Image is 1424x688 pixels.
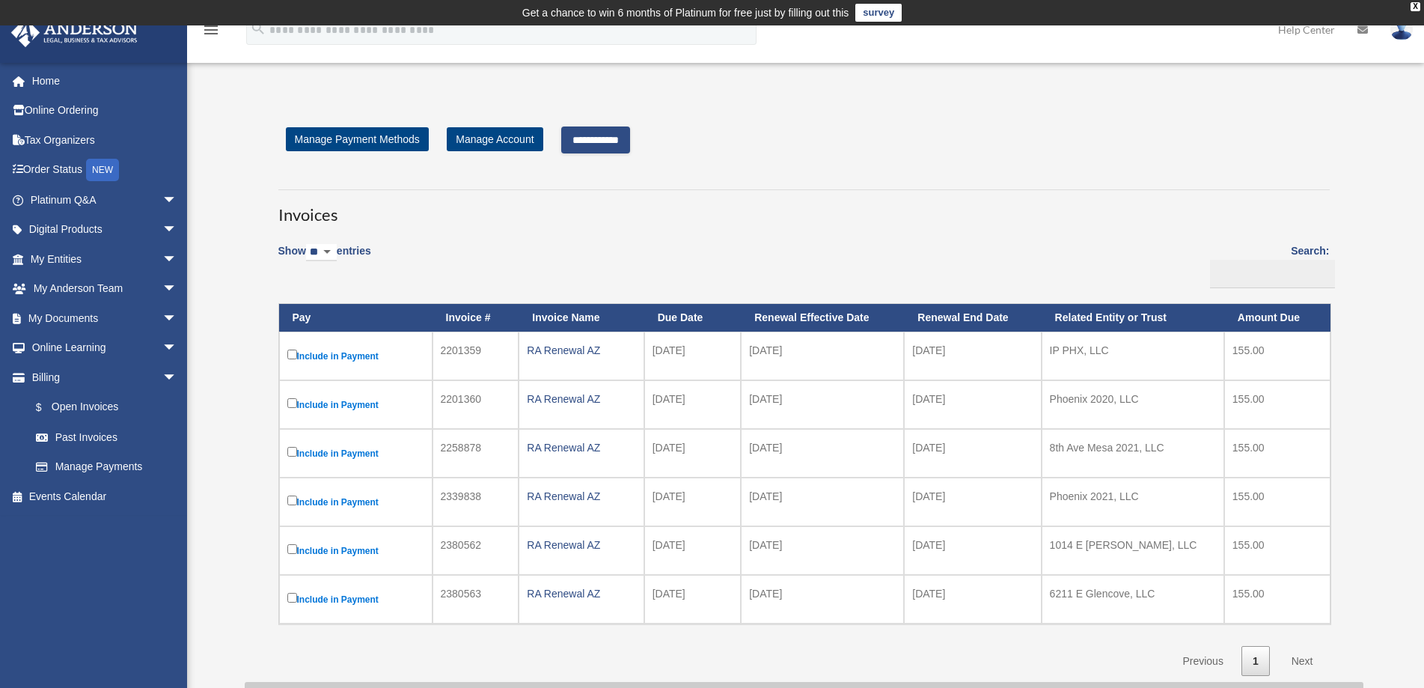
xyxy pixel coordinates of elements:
div: RA Renewal AZ [527,535,635,555]
span: arrow_drop_down [162,215,192,246]
a: Home [10,66,200,96]
input: Include in Payment [287,544,297,554]
label: Search: [1205,242,1330,288]
a: Manage Account [447,127,543,151]
a: survey [855,4,902,22]
a: Events Calendar [10,481,200,511]
td: [DATE] [741,575,904,624]
span: arrow_drop_down [162,333,192,364]
td: 155.00 [1224,429,1330,478]
td: 1014 E [PERSON_NAME], LLC [1042,526,1224,575]
td: IP PHX, LLC [1042,332,1224,380]
span: arrow_drop_down [162,362,192,393]
input: Include in Payment [287,593,297,603]
div: NEW [86,159,119,181]
i: menu [202,21,220,39]
div: RA Renewal AZ [527,437,635,458]
span: arrow_drop_down [162,303,192,334]
td: [DATE] [741,380,904,429]
td: 155.00 [1224,332,1330,380]
td: [DATE] [741,478,904,526]
td: [DATE] [904,429,1041,478]
div: RA Renewal AZ [527,340,635,361]
th: Amount Due: activate to sort column ascending [1224,304,1330,332]
span: arrow_drop_down [162,185,192,216]
td: [DATE] [644,332,742,380]
a: Previous [1171,646,1234,677]
td: 155.00 [1224,526,1330,575]
td: [DATE] [904,478,1041,526]
td: 2380563 [433,575,519,624]
th: Invoice Name: activate to sort column ascending [519,304,644,332]
label: Include in Payment [287,395,424,414]
th: Renewal Effective Date: activate to sort column ascending [741,304,904,332]
a: Tax Organizers [10,125,200,155]
td: [DATE] [904,526,1041,575]
a: Online Ordering [10,96,200,126]
a: My Documentsarrow_drop_down [10,303,200,333]
td: Phoenix 2021, LLC [1042,478,1224,526]
a: $Open Invoices [21,392,185,423]
th: Related Entity or Trust: activate to sort column ascending [1042,304,1224,332]
td: [DATE] [904,575,1041,624]
th: Pay: activate to sort column descending [279,304,433,332]
td: 2201359 [433,332,519,380]
td: [DATE] [644,575,742,624]
i: search [250,20,266,37]
input: Search: [1210,260,1335,288]
img: Anderson Advisors Platinum Portal [7,18,142,47]
div: close [1411,2,1420,11]
td: 155.00 [1224,478,1330,526]
td: 155.00 [1224,380,1330,429]
span: arrow_drop_down [162,244,192,275]
a: Platinum Q&Aarrow_drop_down [10,185,200,215]
td: [DATE] [904,380,1041,429]
a: menu [202,26,220,39]
td: 6211 E Glencove, LLC [1042,575,1224,624]
a: Billingarrow_drop_down [10,362,192,392]
label: Include in Payment [287,541,424,560]
td: [DATE] [644,380,742,429]
a: Past Invoices [21,422,192,452]
a: Online Learningarrow_drop_down [10,333,200,363]
td: [DATE] [644,478,742,526]
a: Manage Payments [21,452,192,482]
img: User Pic [1390,19,1413,40]
th: Renewal End Date: activate to sort column ascending [904,304,1041,332]
td: 2380562 [433,526,519,575]
td: [DATE] [904,332,1041,380]
div: RA Renewal AZ [527,583,635,604]
input: Include in Payment [287,496,297,505]
th: Invoice #: activate to sort column ascending [433,304,519,332]
span: $ [44,398,52,417]
label: Include in Payment [287,590,424,609]
a: Manage Payment Methods [286,127,429,151]
a: 1 [1241,646,1270,677]
label: Include in Payment [287,347,424,365]
input: Include in Payment [287,447,297,457]
td: 2258878 [433,429,519,478]
div: Get a chance to win 6 months of Platinum for free just by filling out this [522,4,849,22]
div: RA Renewal AZ [527,389,635,410]
a: My Anderson Teamarrow_drop_down [10,274,200,304]
td: Phoenix 2020, LLC [1042,380,1224,429]
a: Order StatusNEW [10,155,200,186]
td: [DATE] [741,429,904,478]
select: Showentries [306,244,337,261]
td: 155.00 [1224,575,1330,624]
td: [DATE] [741,526,904,575]
div: RA Renewal AZ [527,486,635,507]
h3: Invoices [278,189,1330,227]
td: [DATE] [644,429,742,478]
label: Include in Payment [287,493,424,511]
th: Due Date: activate to sort column ascending [644,304,742,332]
td: [DATE] [644,526,742,575]
label: Include in Payment [287,444,424,463]
td: 8th Ave Mesa 2021, LLC [1042,429,1224,478]
a: Digital Productsarrow_drop_down [10,215,200,245]
input: Include in Payment [287,350,297,359]
label: Show entries [278,242,371,276]
td: [DATE] [741,332,904,380]
a: My Entitiesarrow_drop_down [10,244,200,274]
td: 2201360 [433,380,519,429]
